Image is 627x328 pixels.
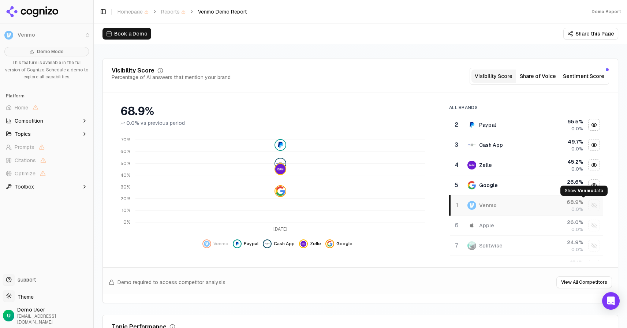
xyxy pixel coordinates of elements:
[275,159,285,169] img: cash app
[112,74,231,81] div: Percentage of AI answers that mention your brand
[544,259,583,266] div: 18.1 %
[563,28,618,40] button: Share this Page
[263,239,295,248] button: Hide cash app data
[301,241,306,247] img: zelle
[588,139,600,151] button: Hide cash app data
[275,186,285,196] img: google
[15,130,31,138] span: Topics
[588,159,600,171] button: Hide zelle data
[120,172,130,178] tspan: 40%
[467,221,476,230] img: apple
[213,241,228,247] span: Venmo
[479,222,494,229] div: Apple
[449,105,603,111] div: All Brands
[15,294,34,300] span: Theme
[588,260,600,272] button: Show revolut data
[544,178,583,186] div: 26.6 %
[544,158,583,165] div: 45.2 %
[273,226,287,232] tspan: [DATE]
[479,121,496,128] div: Paypal
[588,200,600,211] button: Show venmo data
[299,239,321,248] button: Hide zelle data
[578,188,593,194] span: Venmo
[467,201,476,210] img: venmo
[141,119,185,127] span: vs previous period
[588,179,600,191] button: Hide google data
[453,120,460,129] div: 2
[453,221,460,230] div: 6
[479,202,497,209] div: Venmo
[17,306,90,313] span: Demo User
[15,276,36,283] span: support
[122,208,130,213] tspan: 10%
[121,137,130,143] tspan: 70%
[450,155,603,175] tr: 4zelleZelle45.2%0.0%Hide zelle data
[15,104,28,111] span: Home
[602,292,620,310] div: Open Intercom Messenger
[450,236,603,256] tr: 7splitwiseSplitwise24.9%0.0%Show splitwise data
[479,141,503,149] div: Cash App
[450,195,603,216] tr: 1venmoVenmo68.9%0.0%Show venmo data
[479,182,498,189] div: Google
[544,239,583,246] div: 24.9 %
[571,206,583,212] span: 0.0%
[15,143,34,151] span: Prompts
[571,166,583,172] span: 0.0%
[454,201,460,210] div: 1
[571,146,583,152] span: 0.0%
[15,117,43,124] span: Competition
[450,135,603,155] tr: 3cash appCash App49.7%0.0%Hide cash app data
[453,161,460,169] div: 4
[560,70,607,83] button: Sentiment Score
[3,90,90,102] div: Platform
[571,227,583,232] span: 0.0%
[325,239,352,248] button: Hide google data
[556,276,612,288] button: View All Competitors
[7,312,11,319] span: U
[467,141,476,149] img: cash app
[591,9,621,15] div: Demo Report
[120,149,130,154] tspan: 60%
[450,115,603,135] tr: 2paypalPaypal65.5%0.0%Hide paypal data
[479,242,503,249] div: Splitwise
[516,70,560,83] button: Share of Voice
[588,119,600,131] button: Hide paypal data
[204,241,210,247] img: venmo
[588,220,600,231] button: Show apple data
[3,181,90,193] button: Toolbox
[15,170,36,177] span: Optimize
[202,239,228,248] button: Show venmo data
[3,115,90,127] button: Competition
[327,241,333,247] img: google
[544,219,583,226] div: 26.0 %
[120,196,130,202] tspan: 20%
[336,241,352,247] span: Google
[450,256,603,276] tr: 18.1%Show revolut data
[4,59,89,81] p: This feature is available in the full version of Cognizo. Schedule a demo to explore all capabili...
[161,8,186,15] span: Reports
[479,161,492,169] div: Zelle
[15,183,34,190] span: Toolbox
[450,175,603,195] tr: 5googleGoogle26.6%0.0%Hide google data
[450,216,603,236] tr: 6appleApple26.0%0.0%Show apple data
[117,279,225,286] span: Demo required to access competitor analysis
[3,128,90,140] button: Topics
[117,8,247,15] nav: breadcrumb
[588,240,600,251] button: Show splitwise data
[275,140,285,150] img: paypal
[544,118,583,125] div: 65.5 %
[571,126,583,132] span: 0.0%
[17,313,90,325] span: [EMAIL_ADDRESS][DOMAIN_NAME]
[544,198,583,206] div: 68.9 %
[234,241,240,247] img: paypal
[37,49,64,55] span: Demo Mode
[233,239,258,248] button: Hide paypal data
[120,105,434,118] div: 68.9%
[117,8,149,15] span: Homepage
[121,184,130,190] tspan: 30%
[126,119,139,127] span: 0.0%
[571,247,583,253] span: 0.0%
[467,241,476,250] img: splitwise
[112,68,154,74] div: Visibility Score
[467,181,476,190] img: google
